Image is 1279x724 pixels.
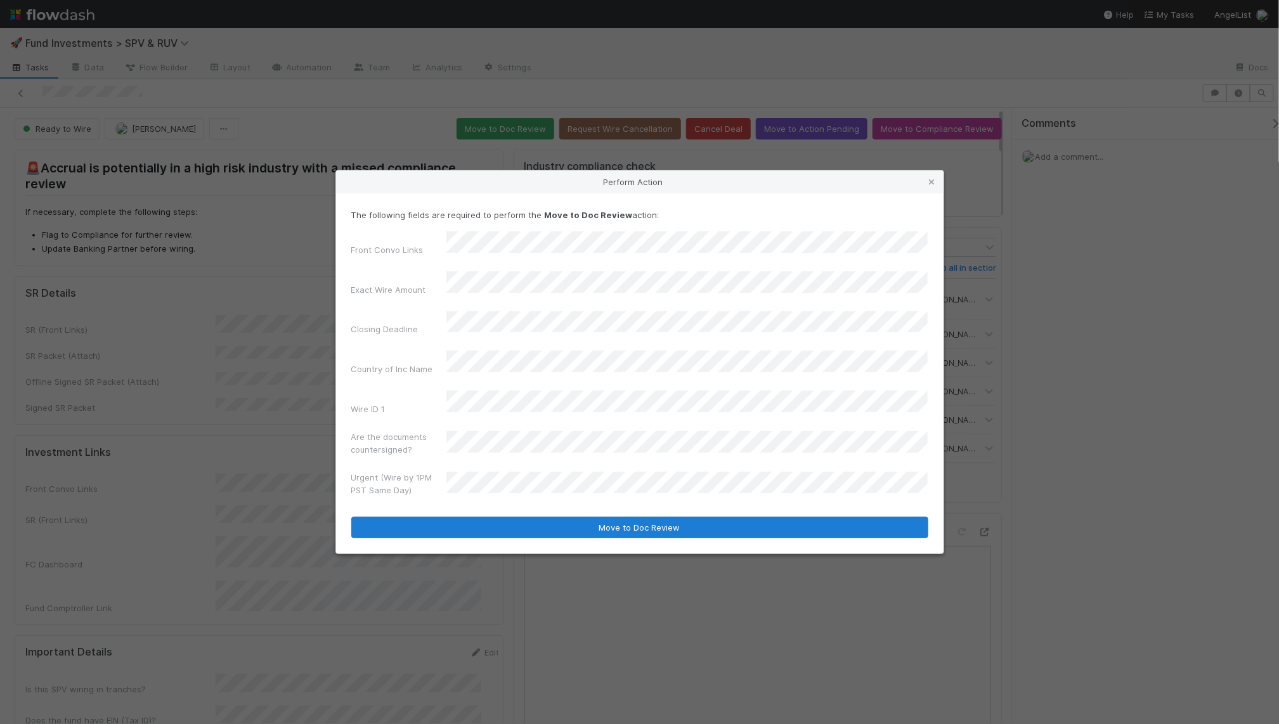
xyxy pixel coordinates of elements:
[336,171,944,193] div: Perform Action
[545,210,633,220] strong: Move to Doc Review
[351,243,424,256] label: Front Convo Links
[351,283,426,296] label: Exact Wire Amount
[351,323,419,335] label: Closing Deadline
[351,517,928,538] button: Move to Doc Review
[351,430,446,456] label: Are the documents countersigned?
[351,363,433,375] label: Country of Inc Name
[351,403,386,415] label: Wire ID 1
[351,471,446,496] label: Urgent (Wire by 1PM PST Same Day)
[351,209,928,221] p: The following fields are required to perform the action:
